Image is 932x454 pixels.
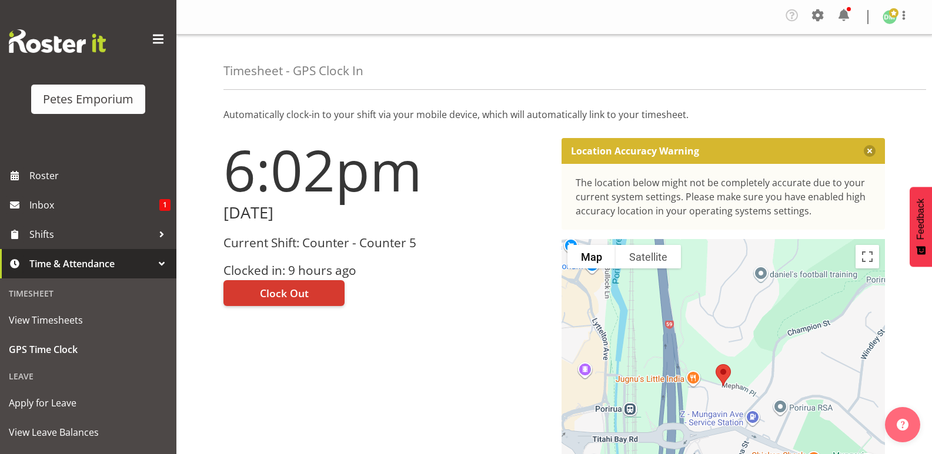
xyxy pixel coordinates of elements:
div: Timesheet [3,281,173,305]
span: 1 [159,199,171,211]
img: Rosterit website logo [9,29,106,53]
h3: Current Shift: Counter - Counter 5 [223,236,547,250]
span: Shifts [29,226,153,243]
span: Time & Attendance [29,255,153,273]
span: Roster [29,167,171,184]
button: Toggle fullscreen view [856,245,879,268]
a: GPS Time Clock [3,335,173,364]
div: Leave [3,364,173,388]
h1: 6:02pm [223,138,547,201]
span: View Timesheets [9,311,168,329]
div: The location below might not be completely accurate due to your current system settings. Please m... [576,176,871,218]
span: View Leave Balances [9,423,168,441]
p: Automatically clock-in to your shift via your mobile device, which will automatically link to you... [223,107,885,122]
h4: Timesheet - GPS Clock In [223,64,363,78]
a: View Leave Balances [3,418,173,447]
span: GPS Time Clock [9,341,168,358]
span: Feedback [916,199,926,240]
span: Apply for Leave [9,394,168,412]
button: Close message [864,145,876,157]
div: Petes Emporium [43,90,133,108]
span: Inbox [29,196,159,214]
button: Show satellite imagery [616,245,681,268]
a: View Timesheets [3,305,173,335]
a: Apply for Leave [3,388,173,418]
img: david-mcauley697.jpg [883,10,897,24]
h3: Clocked in: 9 hours ago [223,264,547,277]
button: Clock Out [223,280,345,306]
button: Feedback - Show survey [910,187,932,267]
img: help-xxl-2.png [897,419,908,431]
button: Show street map [567,245,616,268]
span: Clock Out [260,285,309,301]
p: Location Accuracy Warning [571,145,699,157]
h2: [DATE] [223,204,547,222]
